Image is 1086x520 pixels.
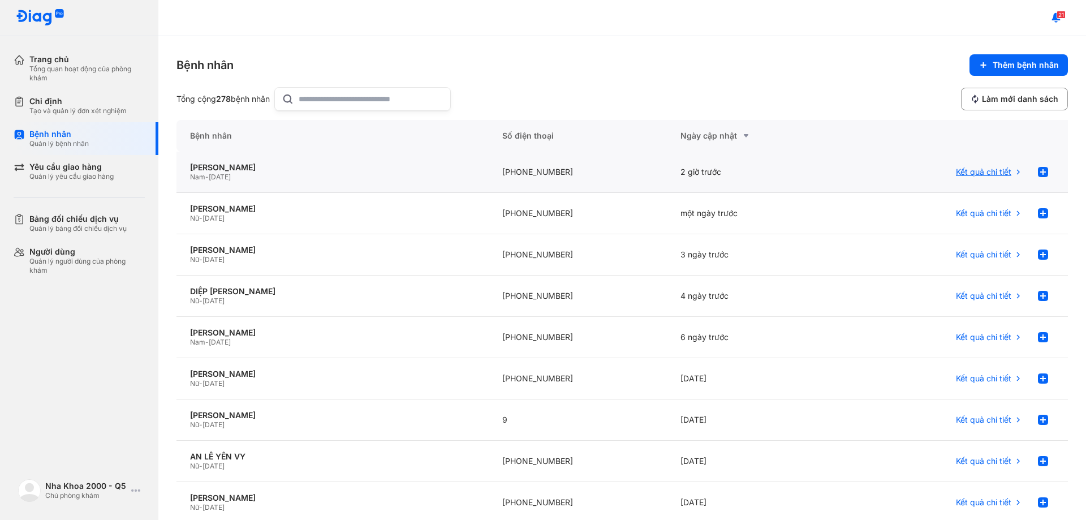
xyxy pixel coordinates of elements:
span: - [199,296,202,305]
span: 278 [216,94,231,104]
div: Số điện thoại [489,120,667,152]
span: - [205,173,209,181]
div: [PERSON_NAME] [190,245,475,255]
div: [PHONE_NUMBER] [489,234,667,276]
span: Nữ [190,462,199,470]
div: Bệnh nhân [176,57,234,73]
div: [PERSON_NAME] [190,328,475,338]
div: [DATE] [667,358,845,399]
span: Nữ [190,420,199,429]
span: Kết quả chi tiết [956,208,1011,218]
div: Trang chủ [29,54,145,65]
span: [DATE] [209,173,231,181]
span: Kết quả chi tiết [956,291,1011,301]
span: - [199,379,202,388]
span: - [199,462,202,470]
div: [PERSON_NAME] [190,369,475,379]
div: [PHONE_NUMBER] [489,317,667,358]
div: Tổng cộng bệnh nhân [176,94,270,104]
span: Kết quả chi tiết [956,497,1011,508]
div: [PERSON_NAME] [190,410,475,420]
div: [DATE] [667,441,845,482]
div: Bệnh nhân [29,129,89,139]
div: Tổng quan hoạt động của phòng khám [29,65,145,83]
button: Làm mới danh sách [961,88,1068,110]
span: 21 [1057,11,1066,19]
div: Bảng đối chiếu dịch vụ [29,214,127,224]
div: Quản lý bảng đối chiếu dịch vụ [29,224,127,233]
span: [DATE] [202,420,225,429]
span: Thêm bệnh nhân [993,60,1059,70]
span: Nam [190,173,205,181]
div: AN LÊ YẾN VY [190,452,475,462]
span: [DATE] [202,214,225,222]
span: Nữ [190,379,199,388]
span: Nữ [190,255,199,264]
span: [DATE] [202,462,225,470]
div: Quản lý bệnh nhân [29,139,89,148]
div: [PHONE_NUMBER] [489,441,667,482]
span: [DATE] [209,338,231,346]
span: - [199,503,202,512]
span: - [199,420,202,429]
div: [PHONE_NUMBER] [489,358,667,399]
span: Nữ [190,296,199,305]
span: Làm mới danh sách [982,94,1058,104]
div: một ngày trước [667,193,845,234]
div: Người dùng [29,247,145,257]
button: Thêm bệnh nhân [969,54,1068,76]
img: logo [18,479,41,502]
span: Nữ [190,503,199,512]
span: Kết quả chi tiết [956,250,1011,260]
div: [PERSON_NAME] [190,204,475,214]
span: Kết quả chi tiết [956,456,1011,466]
span: [DATE] [202,379,225,388]
img: logo [16,9,64,27]
span: Nữ [190,214,199,222]
div: DIỆP [PERSON_NAME] [190,286,475,296]
span: [DATE] [202,255,225,264]
div: 9 [489,399,667,441]
div: Nha Khoa 2000 - Q5 [45,481,127,491]
span: Nam [190,338,205,346]
div: [PHONE_NUMBER] [489,193,667,234]
div: 3 ngày trước [667,234,845,276]
div: Ngày cập nhật [680,129,831,143]
div: Bệnh nhân [176,120,489,152]
div: 6 ngày trước [667,317,845,358]
div: [PHONE_NUMBER] [489,152,667,193]
div: Chỉ định [29,96,127,106]
div: [PERSON_NAME] [190,493,475,503]
div: 2 giờ trước [667,152,845,193]
div: Chủ phòng khám [45,491,127,500]
div: [DATE] [667,399,845,441]
span: Kết quả chi tiết [956,373,1011,384]
div: Quản lý người dùng của phòng khám [29,257,145,275]
div: Quản lý yêu cầu giao hàng [29,172,114,181]
div: 4 ngày trước [667,276,845,317]
span: Kết quả chi tiết [956,415,1011,425]
span: [DATE] [202,296,225,305]
span: - [205,338,209,346]
span: - [199,255,202,264]
span: Kết quả chi tiết [956,167,1011,177]
div: Yêu cầu giao hàng [29,162,114,172]
span: [DATE] [202,503,225,512]
div: Tạo và quản lý đơn xét nghiệm [29,106,127,115]
span: Kết quả chi tiết [956,332,1011,342]
div: [PHONE_NUMBER] [489,276,667,317]
div: [PERSON_NAME] [190,162,475,173]
span: - [199,214,202,222]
